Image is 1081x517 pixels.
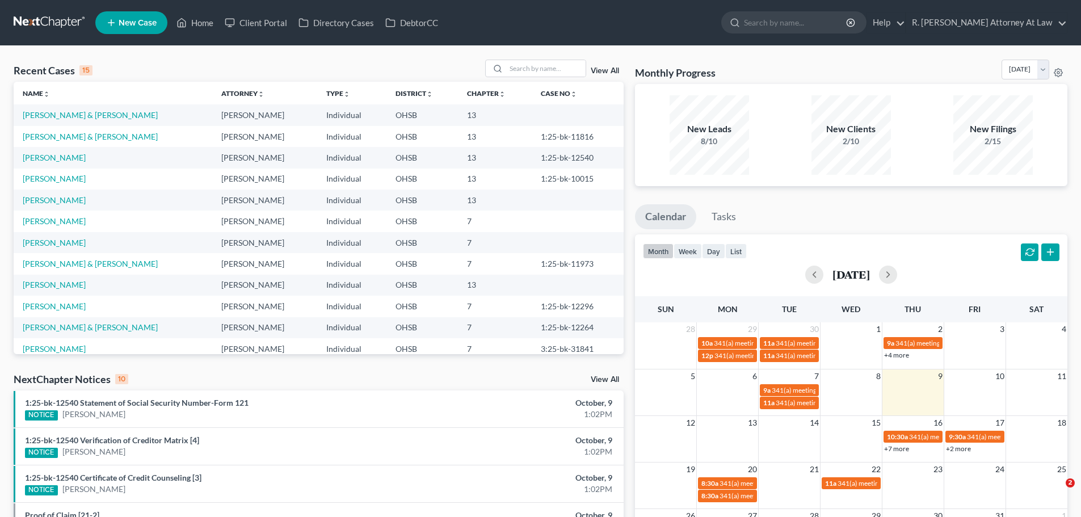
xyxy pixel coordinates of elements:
[994,463,1006,476] span: 24
[570,91,577,98] i: unfold_more
[532,296,624,317] td: 1:25-bk-12296
[1029,304,1044,314] span: Sat
[386,275,459,296] td: OHSB
[23,322,158,332] a: [PERSON_NAME] & [PERSON_NAME]
[867,12,905,33] a: Help
[811,123,891,136] div: New Clients
[25,473,201,482] a: 1:25-bk-12540 Certificate of Credit Counseling [3]
[932,463,944,476] span: 23
[212,211,317,232] td: [PERSON_NAME]
[887,339,894,347] span: 9a
[23,153,86,162] a: [PERSON_NAME]
[386,211,459,232] td: OHSB
[999,322,1006,336] span: 3
[776,398,945,407] span: 341(a) meeting for [PERSON_NAME] & [PERSON_NAME]
[701,491,718,500] span: 8:30a
[258,91,264,98] i: unfold_more
[458,296,532,317] td: 7
[747,416,758,430] span: 13
[212,232,317,253] td: [PERSON_NAME]
[386,190,459,211] td: OHSB
[1056,369,1067,383] span: 11
[23,174,86,183] a: [PERSON_NAME]
[212,190,317,211] td: [PERSON_NAME]
[25,485,58,495] div: NOTICE
[424,397,612,409] div: October, 9
[386,147,459,168] td: OHSB
[62,409,125,420] a: [PERSON_NAME]
[317,317,386,338] td: Individual
[212,275,317,296] td: [PERSON_NAME]
[458,275,532,296] td: 13
[212,104,317,125] td: [PERSON_NAME]
[643,243,674,259] button: month
[635,66,716,79] h3: Monthly Progress
[467,89,506,98] a: Chapterunfold_more
[499,91,506,98] i: unfold_more
[994,416,1006,430] span: 17
[23,132,158,141] a: [PERSON_NAME] & [PERSON_NAME]
[689,369,696,383] span: 5
[591,376,619,384] a: View All
[458,147,532,168] td: 13
[718,304,738,314] span: Mon
[386,253,459,274] td: OHSB
[119,19,157,27] span: New Case
[714,339,884,347] span: 341(a) meeting for [PERSON_NAME] & [PERSON_NAME]
[317,275,386,296] td: Individual
[832,268,870,280] h2: [DATE]
[635,204,696,229] a: Calendar
[763,339,775,347] span: 11a
[115,374,128,384] div: 10
[751,369,758,383] span: 6
[317,253,386,274] td: Individual
[772,386,881,394] span: 341(a) meeting for [PERSON_NAME]
[532,147,624,168] td: 1:25-bk-12540
[424,446,612,457] div: 1:02PM
[317,232,386,253] td: Individual
[720,479,829,487] span: 341(a) meeting for [PERSON_NAME]
[25,410,58,421] div: NOTICE
[171,12,219,33] a: Home
[875,369,882,383] span: 8
[591,67,619,75] a: View All
[386,296,459,317] td: OHSB
[702,243,725,259] button: day
[1061,322,1067,336] span: 4
[386,317,459,338] td: OHSB
[317,211,386,232] td: Individual
[747,463,758,476] span: 20
[458,104,532,125] td: 13
[782,304,797,314] span: Tue
[946,444,971,453] a: +2 more
[79,65,92,75] div: 15
[532,169,624,190] td: 1:25-bk-10015
[532,317,624,338] td: 1:25-bk-12264
[317,338,386,359] td: Individual
[25,435,199,445] a: 1:25-bk-12540 Verification of Creditor Matrix [4]
[386,169,459,190] td: OHSB
[875,322,882,336] span: 1
[949,432,966,441] span: 9:30a
[953,123,1033,136] div: New Filings
[14,372,128,386] div: NextChapter Notices
[884,444,909,453] a: +7 more
[658,304,674,314] span: Sun
[317,296,386,317] td: Individual
[212,126,317,147] td: [PERSON_NAME]
[870,416,882,430] span: 15
[905,304,921,314] span: Thu
[506,60,586,77] input: Search by name...
[458,126,532,147] td: 13
[458,317,532,338] td: 7
[811,136,891,147] div: 2/10
[23,110,158,120] a: [PERSON_NAME] & [PERSON_NAME]
[906,12,1067,33] a: R. [PERSON_NAME] Attorney At Law
[909,432,1019,441] span: 341(a) meeting for [PERSON_NAME]
[219,12,293,33] a: Client Portal
[23,301,86,311] a: [PERSON_NAME]
[747,322,758,336] span: 29
[701,351,713,360] span: 12p
[776,351,885,360] span: 341(a) meeting for [PERSON_NAME]
[720,491,889,500] span: 341(a) meeting for [PERSON_NAME] & [PERSON_NAME]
